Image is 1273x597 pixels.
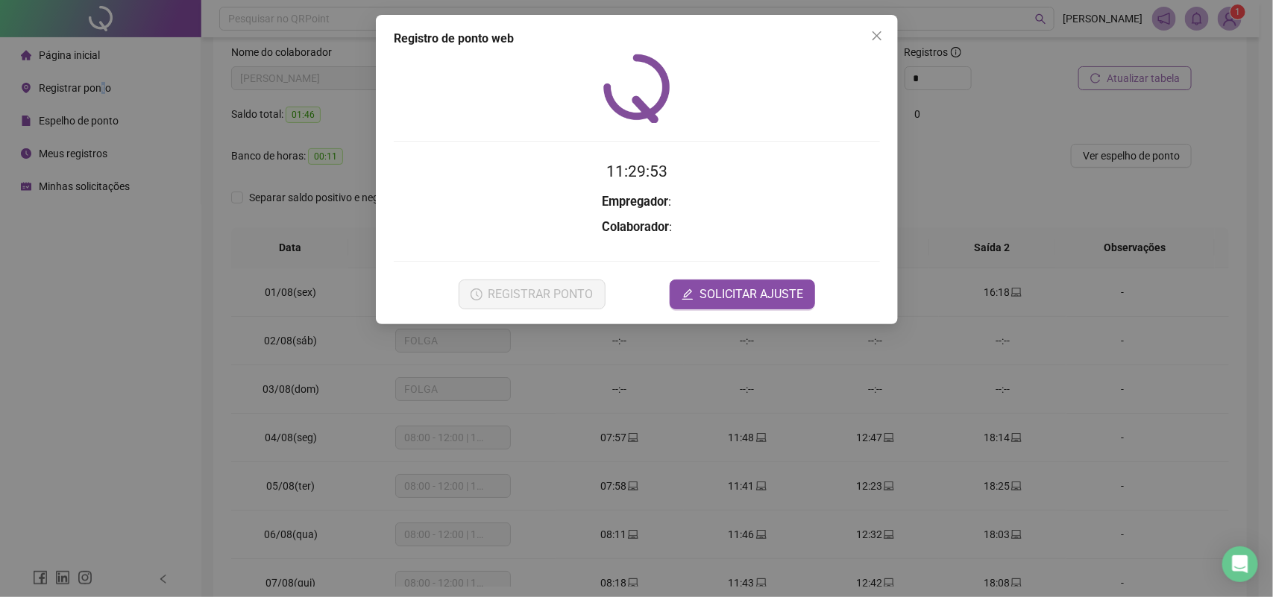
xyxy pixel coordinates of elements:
[394,218,880,237] h3: :
[700,285,803,303] span: SOLICITAR AJUSTE
[606,162,667,180] time: 11:29:53
[603,54,670,123] img: QRPoint
[682,288,694,300] span: edit
[670,279,815,309] button: editSOLICITAR AJUSTE
[602,220,669,234] strong: Colaborador
[1222,546,1258,582] div: Open Intercom Messenger
[871,30,883,42] span: close
[394,192,880,212] h3: :
[394,30,880,48] div: Registro de ponto web
[865,24,889,48] button: Close
[458,279,605,309] button: REGISTRAR PONTO
[602,195,668,209] strong: Empregador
